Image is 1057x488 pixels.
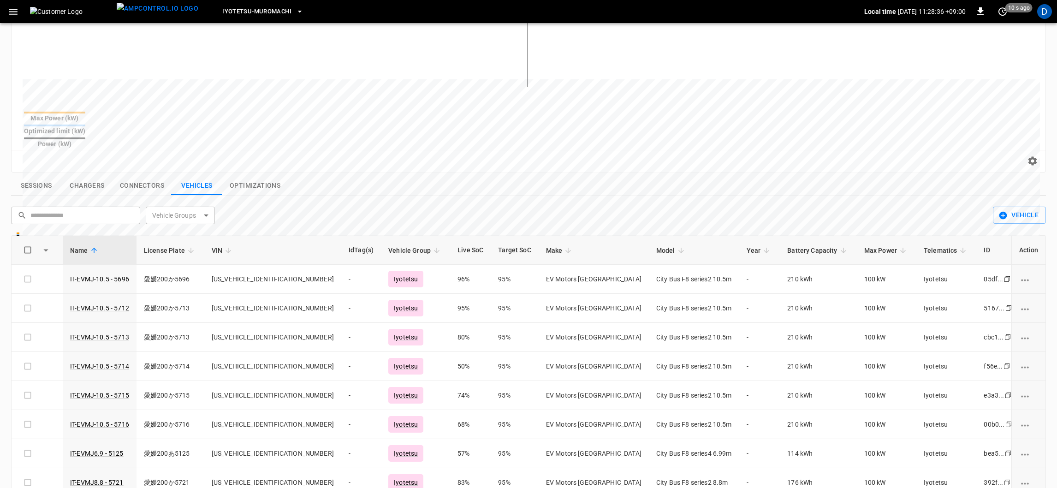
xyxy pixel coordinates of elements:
[995,4,1010,19] button: set refresh interval
[222,6,291,17] span: Iyotetsu-Muromachi
[780,439,856,468] td: 114 kWh
[1019,362,1038,371] div: vehicle options
[649,381,739,410] td: City Bus F8 series2 10.5m
[993,207,1046,224] button: Vehicle
[113,176,172,196] button: show latest connectors
[1003,477,1012,488] div: copy
[916,381,977,410] td: Iyotetsu
[1004,390,1013,400] div: copy
[204,381,341,410] td: [US_VEHICLE_IDENTIFICATION_NUMBER]
[539,439,649,468] td: EV Motors [GEOGRAPHIC_DATA]
[984,391,1004,400] div: e3a3...
[898,7,966,16] p: [DATE] 11:28:36 +09:00
[780,410,856,439] td: 210 kWh
[984,478,1003,487] div: 392f...
[450,381,491,410] td: 74%
[787,245,849,256] span: Battery Capacity
[656,245,687,256] span: Model
[204,410,341,439] td: [US_VEHICLE_IDENTIFICATION_NUMBER]
[546,245,575,256] span: Make
[1019,304,1038,313] div: vehicle options
[491,410,539,439] td: 95%
[388,245,443,256] span: Vehicle Group
[1019,420,1038,429] div: vehicle options
[916,410,977,439] td: Iyotetsu
[219,3,307,21] button: Iyotetsu-Muromachi
[70,450,124,457] a: IT-EVMJ6.9 - 5125
[204,439,341,468] td: [US_VEHICLE_IDENTIFICATION_NUMBER]
[491,439,539,468] td: 95%
[491,381,539,410] td: 95%
[1004,448,1013,458] div: copy
[388,387,423,404] div: Iyotetsu
[1019,274,1038,284] div: vehicle options
[916,439,977,468] td: Iyotetsu
[222,176,288,196] button: show latest optimizations
[450,410,491,439] td: 68%
[349,450,350,457] span: -
[11,176,62,196] button: show latest sessions
[212,245,234,256] span: VIN
[30,7,113,16] img: Customer Logo
[739,439,780,468] td: -
[857,410,916,439] td: 100 kW
[341,236,381,265] th: IdTag(s)
[1005,3,1033,12] span: 10 s ago
[976,236,1020,265] th: ID
[1019,333,1038,342] div: vehicle options
[857,381,916,410] td: 100 kW
[137,410,204,439] td: 愛媛200か5716
[450,236,491,265] th: Live SoC
[864,245,909,256] span: Max Power
[984,449,1004,458] div: bea5...
[450,439,491,468] td: 57%
[491,236,539,265] th: Target SoC
[924,245,969,256] span: Telematics
[349,479,350,486] span: -
[1011,236,1045,265] th: Action
[1004,303,1014,313] div: copy
[388,445,423,462] div: Iyotetsu
[1004,419,1014,429] div: copy
[349,392,350,399] span: -
[1003,361,1012,371] div: copy
[1019,449,1038,458] div: vehicle options
[539,381,649,410] td: EV Motors [GEOGRAPHIC_DATA]
[1019,478,1038,487] div: vehicle options
[70,421,129,428] a: IT-EVMJ-10.5 - 5716
[70,479,124,486] a: IT-EVMJ8.8 - 5721
[864,7,896,16] p: Local time
[137,439,204,468] td: 愛媛200あ5125
[349,421,350,428] span: -
[747,245,773,256] span: Year
[1003,274,1012,284] div: copy
[70,392,129,399] a: IT-EVMJ-10.5 - 5715
[739,410,780,439] td: -
[144,245,197,256] span: License Plate
[70,245,100,256] span: Name
[137,381,204,410] td: 愛媛200か5715
[739,381,780,410] td: -
[1037,4,1052,19] div: profile-icon
[388,416,423,433] div: Iyotetsu
[780,381,856,410] td: 210 kWh
[62,176,113,196] button: show latest charge points
[649,410,739,439] td: City Bus F8 series2 10.5m
[857,439,916,468] td: 100 kW
[1019,391,1038,400] div: vehicle options
[1004,332,1013,342] div: copy
[649,439,739,468] td: City Bus F8 series4 6.99m
[117,3,198,14] img: ampcontrol.io logo
[984,420,1004,429] div: 00b0...
[539,410,649,439] td: EV Motors [GEOGRAPHIC_DATA]
[172,176,222,196] button: show latest vehicles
